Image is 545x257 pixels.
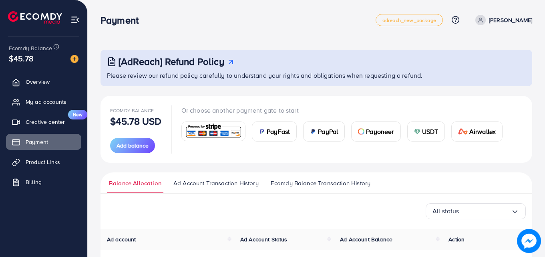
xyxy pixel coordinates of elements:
span: Add balance [117,142,149,150]
span: Payment [26,138,48,146]
h3: Payment [101,14,145,26]
a: cardPayFast [252,121,297,142]
img: card [458,128,468,135]
a: cardUSDT [407,121,445,142]
img: image [517,229,541,253]
img: card [414,128,420,135]
span: Billing [26,178,42,186]
a: Product Links [6,154,81,170]
span: adreach_new_package [382,18,436,23]
span: Balance Allocation [109,179,161,188]
img: logo [8,11,62,24]
span: PayPal [318,127,338,136]
span: Ecomdy Balance [110,107,154,114]
a: Creative centerNew [6,114,81,130]
p: Or choose another payment gate to start [181,105,509,115]
a: cardPayoneer [351,121,400,142]
a: [PERSON_NAME] [472,15,532,25]
p: Please review our refund policy carefully to understand your rights and obligations when requesti... [107,71,527,80]
span: New [68,110,87,119]
p: [PERSON_NAME] [489,15,532,25]
input: Search for option [459,205,511,217]
span: All status [432,205,459,217]
p: $45.78 USD [110,116,162,126]
a: card [181,121,246,141]
span: $45.78 [9,53,34,64]
span: Ad Account Transaction History [173,179,259,188]
span: Product Links [26,158,60,166]
span: Ad account [107,235,136,243]
span: Payoneer [366,127,394,136]
span: Ecomdy Balance Transaction History [271,179,370,188]
a: cardAirwallex [451,121,503,142]
span: USDT [422,127,438,136]
a: Billing [6,174,81,190]
span: Ecomdy Balance [9,44,52,52]
div: Search for option [426,203,526,219]
img: card [259,128,265,135]
span: PayFast [267,127,290,136]
a: Overview [6,74,81,90]
span: Airwallex [469,127,496,136]
span: Action [448,235,465,243]
img: card [310,128,316,135]
img: image [70,55,78,63]
span: Creative center [26,118,65,126]
img: card [358,128,364,135]
img: card [184,123,243,140]
span: Ad Account Balance [340,235,392,243]
a: adreach_new_package [376,14,443,26]
span: My ad accounts [26,98,66,106]
a: Payment [6,134,81,150]
a: My ad accounts [6,94,81,110]
span: Ad Account Status [240,235,288,243]
h3: [AdReach] Refund Policy [119,56,224,67]
span: Overview [26,78,50,86]
button: Add balance [110,138,155,153]
a: cardPayPal [303,121,345,142]
img: menu [70,15,80,24]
